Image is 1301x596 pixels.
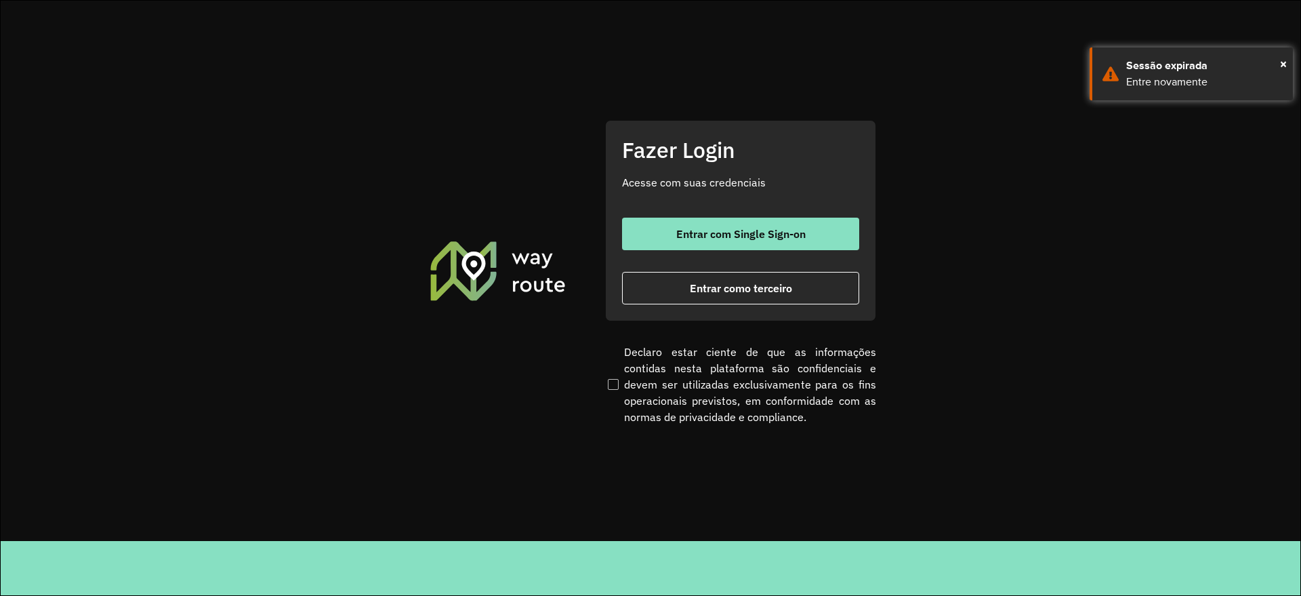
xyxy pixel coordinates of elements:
div: Entre novamente [1126,74,1283,90]
div: Sessão expirada [1126,58,1283,74]
p: Acesse com suas credenciais [622,174,859,191]
button: button [622,218,859,250]
span: × [1280,54,1287,74]
span: Entrar como terceiro [690,283,792,294]
h2: Fazer Login [622,137,859,163]
img: Roteirizador AmbevTech [428,239,568,302]
button: button [622,272,859,304]
label: Declaro estar ciente de que as informações contidas nesta plataforma são confidenciais e devem se... [605,344,876,425]
span: Entrar com Single Sign-on [676,229,806,239]
button: Close [1280,54,1287,74]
